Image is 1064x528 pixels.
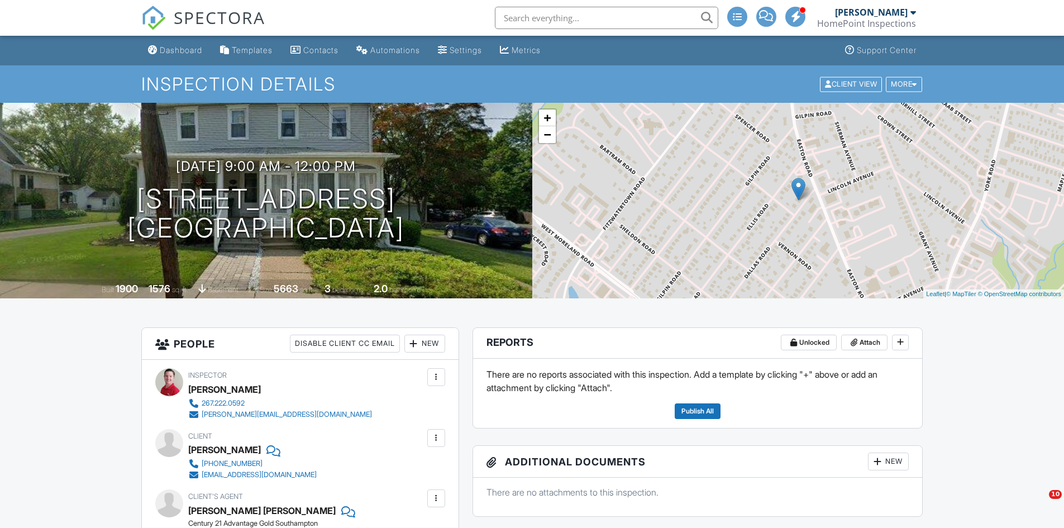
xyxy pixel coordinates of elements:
div: | [923,289,1064,299]
a: [PERSON_NAME][EMAIL_ADDRESS][DOMAIN_NAME] [188,409,372,420]
a: SPECTORA [141,15,265,39]
div: Century 21 Advantage Gold Southampton [188,519,433,528]
a: [EMAIL_ADDRESS][DOMAIN_NAME] [188,469,317,481]
a: 267.222.0592 [188,398,372,409]
a: Support Center [841,40,921,61]
h3: [DATE] 9:00 am - 12:00 pm [176,159,356,174]
span: sq. ft. [172,286,188,294]
div: New [868,453,909,470]
span: Client's Agent [188,492,243,501]
h3: People [142,328,459,360]
div: [PERSON_NAME] [188,441,261,458]
a: Dashboard [144,40,207,61]
div: Metrics [512,45,541,55]
div: 3 [325,283,331,294]
div: Disable Client CC Email [290,335,400,353]
a: Contacts [286,40,343,61]
div: Automations [370,45,420,55]
img: The Best Home Inspection Software - Spectora [141,6,166,30]
input: Search everything... [495,7,718,29]
div: [EMAIL_ADDRESS][DOMAIN_NAME] [202,470,317,479]
div: Dashboard [160,45,202,55]
h1: [STREET_ADDRESS] [GEOGRAPHIC_DATA] [127,184,404,244]
span: basement [208,286,238,294]
a: Templates [216,40,277,61]
span: SPECTORA [174,6,265,29]
span: sq.ft. [300,286,314,294]
iframe: Intercom live chat [1026,490,1053,517]
div: 2.0 [374,283,388,294]
a: © OpenStreetMap contributors [978,291,1061,297]
a: © MapTiler [946,291,976,297]
a: Client View [819,79,885,88]
div: Templates [232,45,273,55]
a: [PHONE_NUMBER] [188,458,317,469]
h1: Inspection Details [141,74,923,94]
div: 267.222.0592 [202,399,245,408]
div: [PERSON_NAME] [835,7,908,18]
a: Leaflet [926,291,944,297]
div: [PERSON_NAME] [188,381,261,398]
span: Built [102,286,114,294]
div: Contacts [303,45,338,55]
div: Client View [820,77,882,92]
div: Support Center [857,45,917,55]
span: 10 [1049,490,1062,499]
div: [PERSON_NAME][EMAIL_ADDRESS][DOMAIN_NAME] [202,410,372,419]
div: [PHONE_NUMBER] [202,459,263,468]
div: More [886,77,922,92]
a: Automations (Advanced) [352,40,424,61]
p: There are no attachments to this inspection. [486,486,909,498]
a: Metrics [495,40,545,61]
span: Inspector [188,371,227,379]
span: bathrooms [389,286,421,294]
a: Zoom in [539,110,556,126]
span: Lot Size [249,286,272,294]
a: Zoom out [539,126,556,143]
span: Client [188,432,212,440]
div: 1900 [116,283,138,294]
div: Settings [450,45,482,55]
a: Settings [433,40,486,61]
h3: Additional Documents [473,446,923,478]
a: [PERSON_NAME] [PERSON_NAME] [188,502,336,519]
div: 5663 [274,283,298,294]
div: 1576 [149,283,170,294]
span: bedrooms [332,286,363,294]
div: HomePoint Inspections [817,18,916,29]
div: New [404,335,445,353]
